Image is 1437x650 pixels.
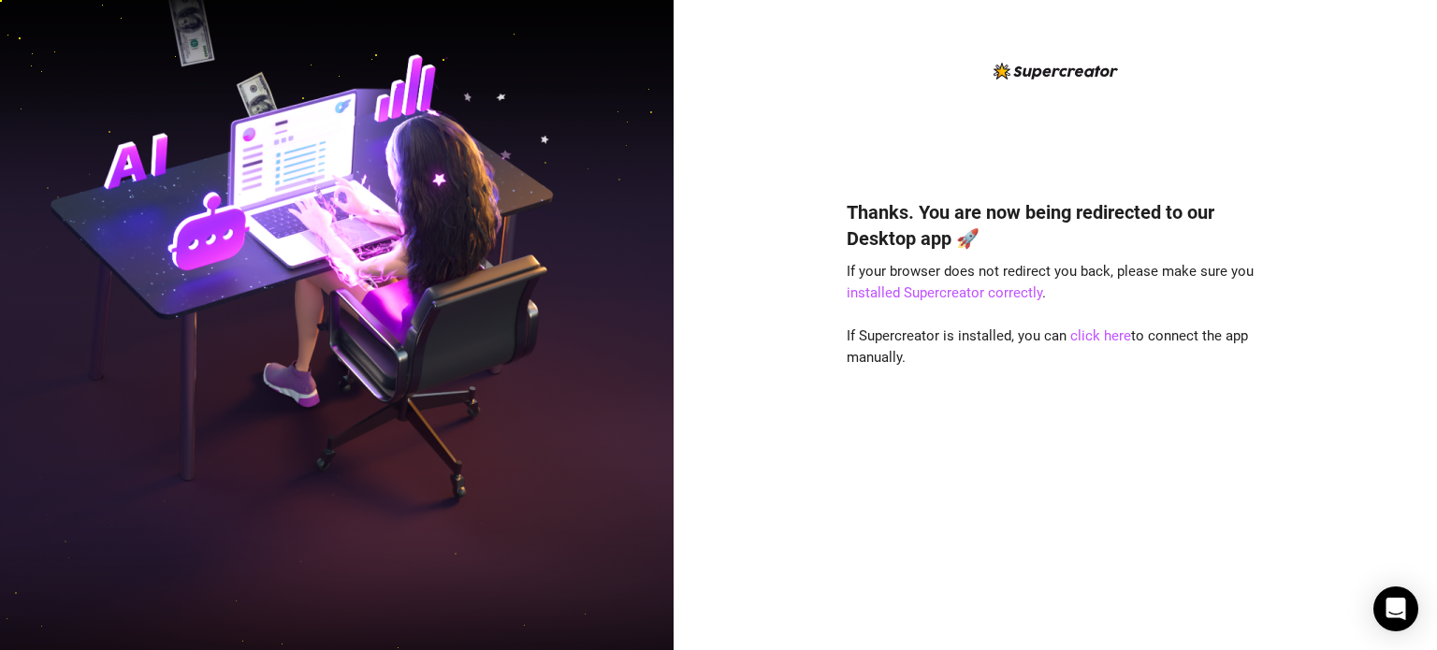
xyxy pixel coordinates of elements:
a: click here [1070,327,1131,344]
span: If your browser does not redirect you back, please make sure you . [847,263,1254,302]
img: logo-BBDzfeDw.svg [994,63,1118,79]
a: installed Supercreator correctly [847,284,1042,301]
span: If Supercreator is installed, you can to connect the app manually. [847,327,1248,367]
div: Open Intercom Messenger [1373,586,1418,631]
h4: Thanks. You are now being redirected to our Desktop app 🚀 [847,199,1264,252]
